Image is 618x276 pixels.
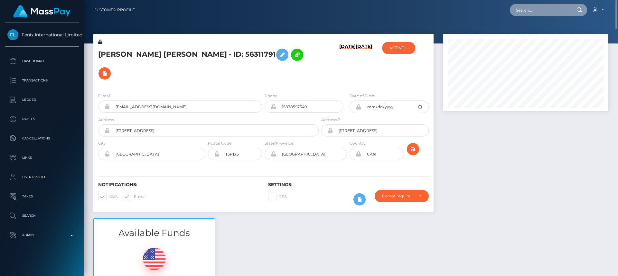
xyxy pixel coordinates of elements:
label: State/Province [265,140,293,146]
label: SMS [98,193,117,201]
h6: Settings: [268,182,428,187]
h5: [PERSON_NAME] [PERSON_NAME] - ID: 56311791 [98,45,315,83]
input: Search... [510,4,570,16]
p: Taxes [7,192,76,201]
h3: Available Funds [94,227,215,239]
img: Fenix International Limited [7,29,18,40]
label: Address 2 [321,117,340,123]
p: Search [7,211,76,221]
p: Cancellations [7,134,76,143]
p: Payees [7,114,76,124]
label: 2FA [268,193,287,201]
p: User Profile [7,172,76,182]
h6: [DATE] [339,44,356,85]
label: Phone [265,93,277,99]
span: Fenix International Limited [5,32,79,38]
div: Do not require [382,194,414,199]
label: E-mail [98,93,111,99]
a: Links [5,150,79,166]
label: Address [98,117,114,123]
a: Admin [5,227,79,243]
img: USD.png [143,248,165,270]
p: Transactions [7,76,76,85]
p: Admin [7,230,76,240]
img: MassPay Logo [13,5,70,18]
button: Do not require [375,190,429,202]
button: ACTIVE [382,42,415,54]
a: Dashboard [5,53,79,69]
a: Cancellations [5,130,79,147]
p: Links [7,153,76,163]
a: Taxes [5,188,79,205]
h6: Notifications: [98,182,258,187]
a: Ledger [5,92,79,108]
label: Postal Code [208,140,231,146]
label: City [98,140,106,146]
a: User Profile [5,169,79,185]
label: Country [350,140,366,146]
a: Search [5,208,79,224]
a: Payees [5,111,79,127]
p: Ledger [7,95,76,105]
p: Dashboard [7,56,76,66]
a: Transactions [5,72,79,89]
h6: [DATE] [356,44,372,85]
a: Customer Profile [94,3,135,17]
label: E-mail [123,193,146,201]
label: Date of Birth [350,93,374,99]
